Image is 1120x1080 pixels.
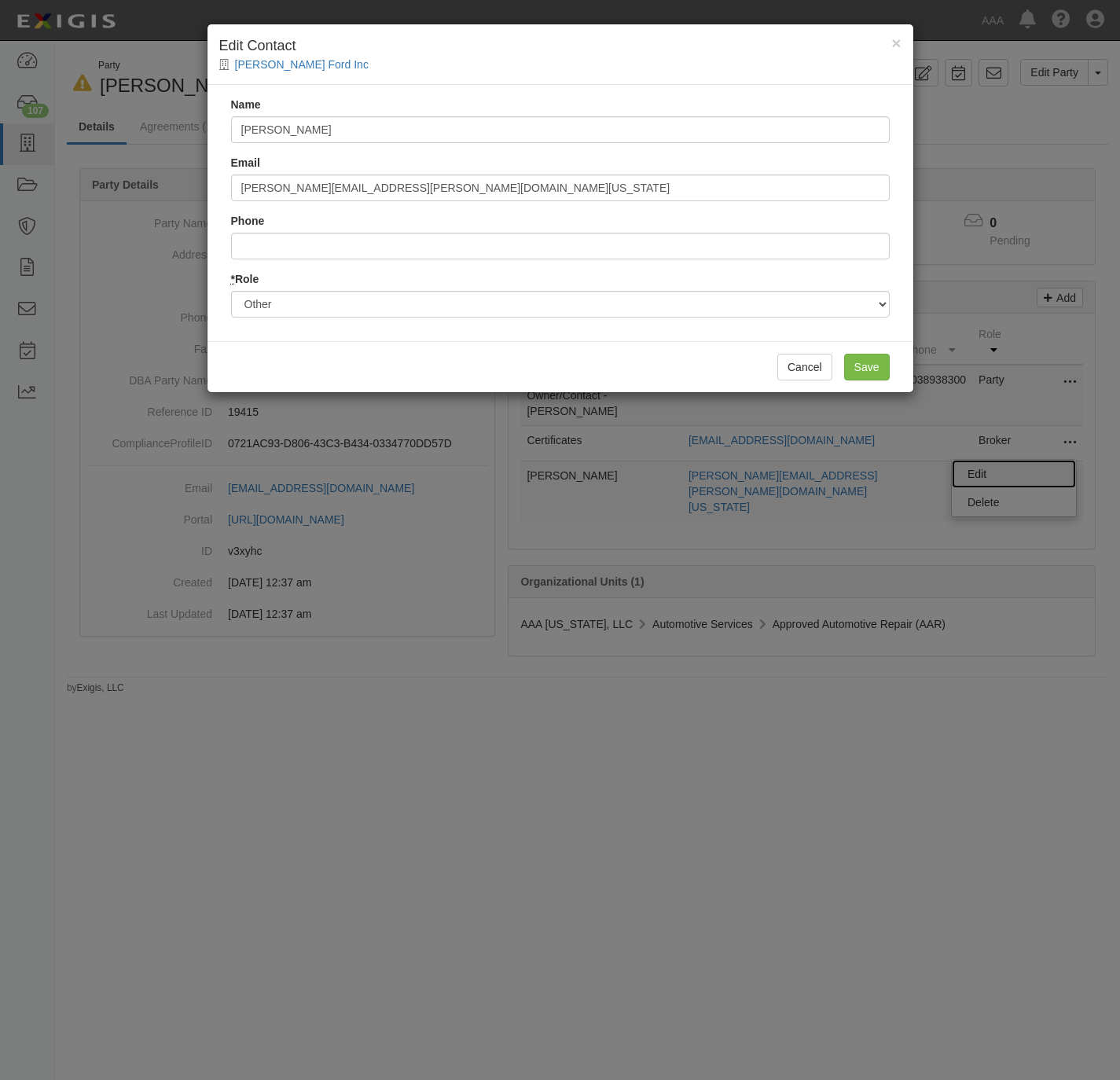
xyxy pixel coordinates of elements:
[231,97,261,112] label: Name
[777,354,832,380] button: Cancel
[891,34,901,52] span: ×
[235,58,369,71] a: [PERSON_NAME] Ford Inc
[231,155,260,171] label: Email
[231,273,235,285] abbr: required
[219,36,902,57] h4: Edit Contact
[844,354,890,380] input: Save
[231,271,259,287] label: Role
[231,213,265,229] label: Phone
[891,35,901,51] button: Close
